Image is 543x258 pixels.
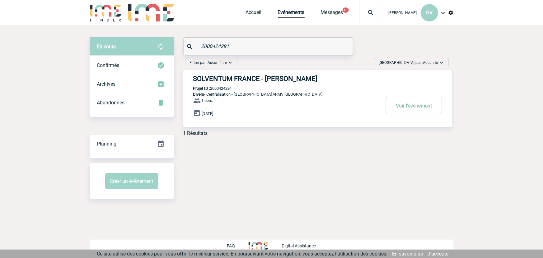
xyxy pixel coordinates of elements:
[392,251,423,257] a: En savoir plus
[202,111,213,116] span: [DATE]
[193,92,204,97] span: Divers
[97,62,119,68] span: Confirmés
[90,75,174,93] div: Retrouvez ici tous les événements que vous avez décidé d'archiver
[183,86,232,91] p: 2000424291
[97,81,116,87] span: Archivés
[193,75,380,83] h3: SOLVENTUM FRANCE - [PERSON_NAME]
[200,42,338,51] input: Rechercher un événement par son nom
[343,7,349,13] button: 15
[227,60,233,66] img: baseline_expand_more_white_24dp-b.png
[249,242,268,250] img: http://www.idealmeetingsevents.fr/
[183,130,208,136] div: 1 Résultats
[208,60,227,65] span: Aucun filtre
[438,60,445,66] img: baseline_expand_more_white_24dp-b.png
[246,9,262,18] a: Accueil
[97,141,117,147] span: Planning
[321,9,343,18] a: Messages
[105,173,158,189] button: Créer un événement
[90,37,174,56] div: Retrouvez ici tous vos évènements avant confirmation
[227,242,249,248] a: FAQ
[183,75,452,83] a: SOLVENTUM FRANCE - [PERSON_NAME]
[97,251,388,257] span: Ce site utilise des cookies pour vous offrir le meilleur service. En poursuivant votre navigation...
[193,86,210,91] b: Projet ID :
[379,60,438,66] span: [GEOGRAPHIC_DATA] par :
[97,44,116,50] span: En cours
[183,92,380,97] p: - Centralisation - [GEOGRAPHIC_DATA] ARMV [GEOGRAPHIC_DATA]
[90,93,174,112] div: Retrouvez ici tous vos événements annulés
[97,100,125,106] span: Abandonnés
[90,4,122,21] img: IME-Finder
[90,134,174,153] a: Planning
[282,243,316,248] p: Digital Assistance
[428,251,449,257] a: J'accepte
[426,10,433,16] span: GV
[386,97,442,114] button: Voir l'événement
[227,243,235,248] p: FAQ
[90,135,174,153] div: Retrouvez ici tous vos événements organisés par date et état d'avancement
[389,11,417,15] span: [PERSON_NAME]
[278,9,305,18] a: Evénements
[190,60,227,66] span: Filtrer par :
[423,60,438,65] span: Aucun tri
[202,98,213,103] span: 1 pers.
